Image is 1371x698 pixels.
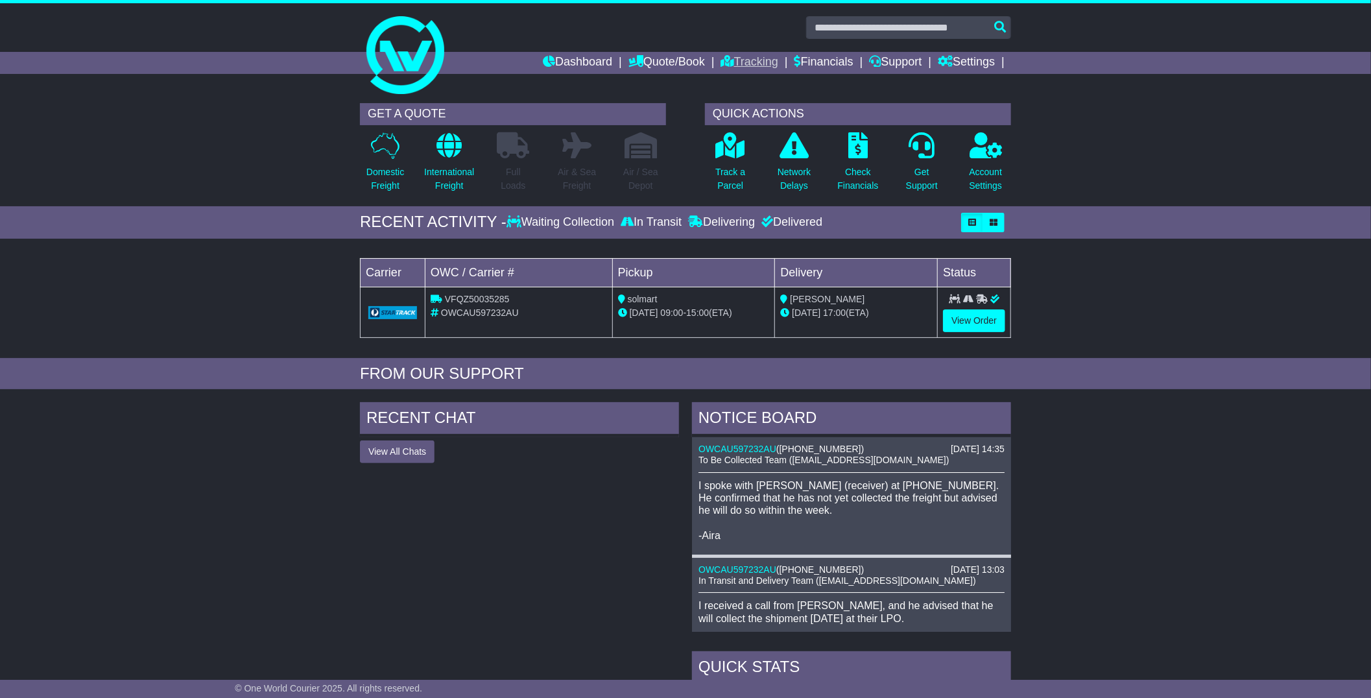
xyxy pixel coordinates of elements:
p: -Rhiza [698,631,1005,644]
p: Check Financials [838,165,879,193]
div: NOTICE BOARD [692,402,1011,437]
div: FROM OUR SUPPORT [360,365,1011,383]
div: ( ) [698,444,1005,455]
td: Status [938,258,1011,287]
p: Get Support [906,165,938,193]
span: solmart [628,294,658,304]
a: View Order [943,309,1005,332]
td: OWC / Carrier # [425,258,613,287]
p: Network Delays [778,165,811,193]
p: Full Loads [497,165,529,193]
div: [DATE] 13:03 [951,564,1005,575]
a: OWCAU597232AU [698,444,776,454]
a: NetworkDelays [777,132,811,200]
p: Air & Sea Freight [558,165,596,193]
div: Waiting Collection [507,215,617,230]
button: View All Chats [360,440,435,463]
a: Quote/Book [628,52,705,74]
span: [PHONE_NUMBER] [780,444,861,454]
a: Track aParcel [715,132,746,200]
td: Pickup [612,258,775,287]
span: 09:00 [661,307,684,318]
span: [PERSON_NAME] [790,294,864,304]
div: Delivered [758,215,822,230]
div: ( ) [698,564,1005,575]
div: QUICK ACTIONS [705,103,1011,125]
div: (ETA) [780,306,932,320]
span: [PHONE_NUMBER] [780,564,861,575]
span: [DATE] [630,307,658,318]
p: International Freight [424,165,474,193]
a: Settings [938,52,995,74]
p: Account Settings [970,165,1003,193]
a: GetSupport [905,132,938,200]
a: Financials [794,52,853,74]
a: Tracking [721,52,778,74]
a: AccountSettings [969,132,1003,200]
td: Carrier [361,258,425,287]
div: RECENT CHAT [360,402,679,437]
p: Air / Sea Depot [623,165,658,193]
span: 15:00 [686,307,709,318]
span: [DATE] [792,307,820,318]
div: Quick Stats [692,651,1011,686]
p: Domestic Freight [366,165,404,193]
a: CheckFinancials [837,132,879,200]
img: GetCarrierServiceLogo [368,306,417,319]
div: GET A QUOTE [360,103,666,125]
a: Support [870,52,922,74]
span: © One World Courier 2025. All rights reserved. [235,683,422,693]
span: OWCAU597232AU [441,307,519,318]
p: I received a call from [PERSON_NAME], and he advised that he will collect the shipment [DATE] at ... [698,599,1005,624]
div: - (ETA) [618,306,770,320]
p: Track a Parcel [715,165,745,193]
div: In Transit [617,215,685,230]
a: OWCAU597232AU [698,564,776,575]
p: I spoke with [PERSON_NAME] (receiver) at [PHONE_NUMBER]. He confirmed that he has not yet collect... [698,479,1005,542]
div: RECENT ACTIVITY - [360,213,507,232]
span: In Transit and Delivery Team ([EMAIL_ADDRESS][DOMAIN_NAME]) [698,575,976,586]
div: [DATE] 14:35 [951,444,1005,455]
span: To Be Collected Team ([EMAIL_ADDRESS][DOMAIN_NAME]) [698,455,949,465]
a: Dashboard [543,52,612,74]
a: DomesticFreight [366,132,405,200]
div: Delivering [685,215,758,230]
span: VFQZ50035285 [445,294,510,304]
td: Delivery [775,258,938,287]
span: 17:00 [823,307,846,318]
a: InternationalFreight [423,132,475,200]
